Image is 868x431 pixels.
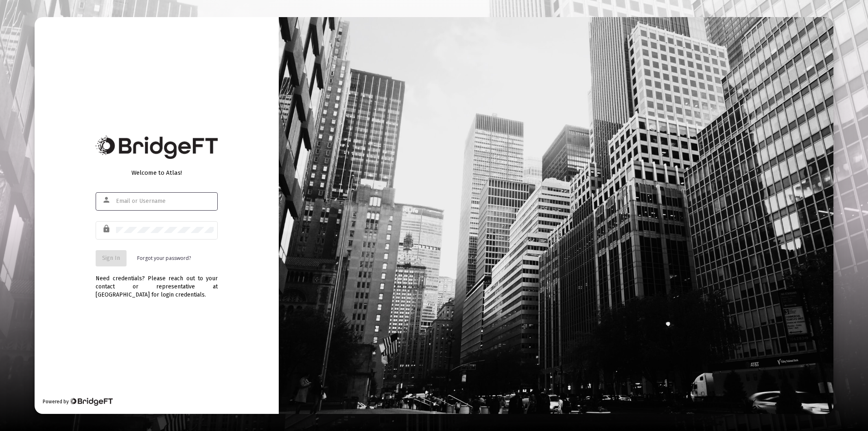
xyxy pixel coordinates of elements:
[102,224,112,234] mat-icon: lock
[102,195,112,205] mat-icon: person
[96,266,218,299] div: Need credentials? Please reach out to your contact or representative at [GEOGRAPHIC_DATA] for log...
[43,398,112,406] div: Powered by
[116,198,214,205] input: Email or Username
[96,136,218,159] img: Bridge Financial Technology Logo
[102,255,120,262] span: Sign In
[137,254,191,262] a: Forgot your password?
[70,398,112,406] img: Bridge Financial Technology Logo
[96,169,218,177] div: Welcome to Atlas!
[96,250,127,266] button: Sign In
